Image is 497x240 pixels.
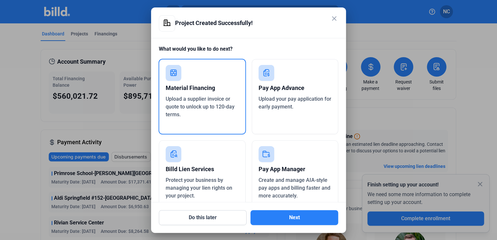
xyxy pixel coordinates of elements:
[159,210,247,225] button: Do this later
[330,15,338,22] mat-icon: close
[259,96,331,110] span: Upload your pay application for early payment.
[259,162,332,176] div: Pay App Manager
[259,81,332,95] div: Pay App Advance
[166,162,239,176] div: Billd Lien Services
[166,96,235,118] span: Upload a supplier invoice or quote to unlock up to 120-day terms.
[250,210,338,225] button: Next
[259,177,330,199] span: Create and manage AIA-style pay apps and billing faster and more accurately.
[159,15,322,31] div: Project Created Successfully!
[166,81,239,95] div: Material Financing
[159,45,338,59] div: What would you like to do next?
[166,177,232,199] span: Protect your business by managing your lien rights on your project.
